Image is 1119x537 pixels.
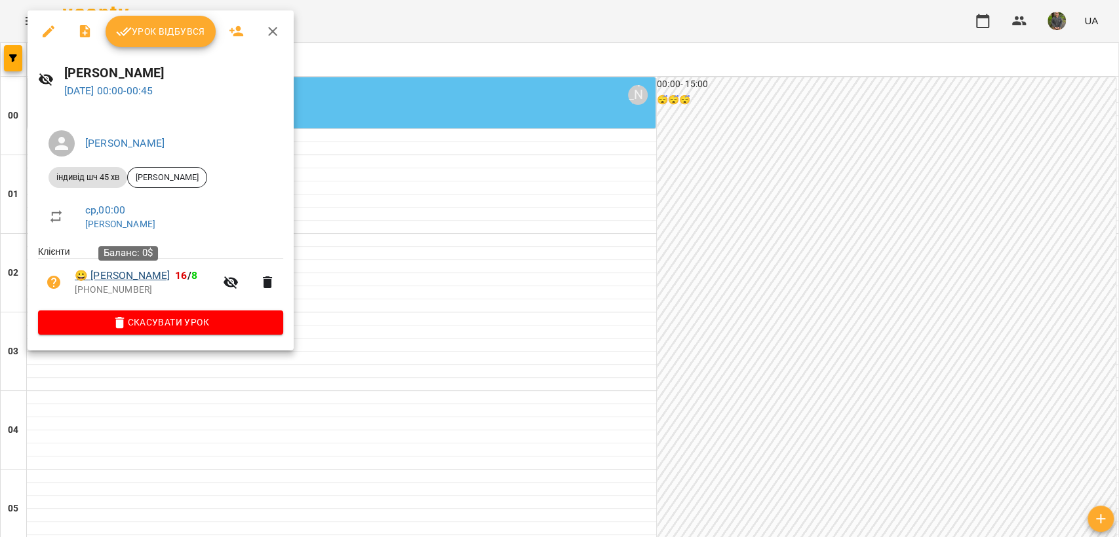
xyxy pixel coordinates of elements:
a: 😀 [PERSON_NAME] [75,268,170,284]
button: Урок відбувся [106,16,216,47]
span: [PERSON_NAME] [128,172,206,183]
div: [PERSON_NAME] [127,167,207,188]
span: Баланс: 0$ [104,247,153,259]
span: 8 [191,269,197,282]
a: [PERSON_NAME] [85,137,165,149]
button: Скасувати Урок [38,310,283,334]
span: Урок відбувся [116,24,205,39]
a: [DATE] 00:00-00:45 [64,84,153,97]
button: Візит ще не сплачено. Додати оплату? [38,267,69,298]
a: [PERSON_NAME] [85,219,155,229]
a: ср , 00:00 [85,204,125,216]
ul: Клієнти [38,245,283,310]
h6: [PERSON_NAME] [64,63,283,83]
span: індивід шч 45 хв [49,172,127,183]
span: 16 [175,269,187,282]
b: / [175,269,197,282]
p: [PHONE_NUMBER] [75,284,215,297]
span: Скасувати Урок [49,314,273,330]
